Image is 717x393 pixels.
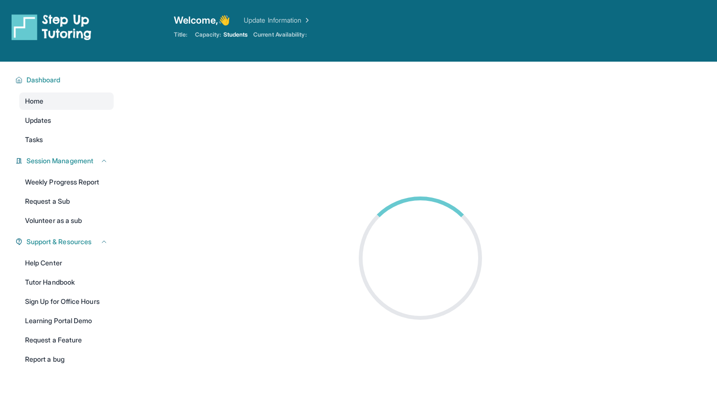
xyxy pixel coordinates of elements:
[244,15,311,25] a: Update Information
[19,173,114,191] a: Weekly Progress Report
[19,274,114,291] a: Tutor Handbook
[25,135,43,144] span: Tasks
[26,75,61,85] span: Dashboard
[19,92,114,110] a: Home
[12,13,91,40] img: logo
[23,75,108,85] button: Dashboard
[253,31,306,39] span: Current Availability:
[26,156,93,166] span: Session Management
[19,254,114,272] a: Help Center
[25,116,52,125] span: Updates
[195,31,222,39] span: Capacity:
[25,96,43,106] span: Home
[23,237,108,247] button: Support & Resources
[174,31,187,39] span: Title:
[19,331,114,349] a: Request a Feature
[19,193,114,210] a: Request a Sub
[19,293,114,310] a: Sign Up for Office Hours
[19,312,114,329] a: Learning Portal Demo
[174,13,231,27] span: Welcome, 👋
[19,212,114,229] a: Volunteer as a sub
[26,237,91,247] span: Support & Resources
[19,351,114,368] a: Report a bug
[223,31,248,39] span: Students
[19,131,114,148] a: Tasks
[301,15,311,25] img: Chevron Right
[23,156,108,166] button: Session Management
[19,112,114,129] a: Updates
